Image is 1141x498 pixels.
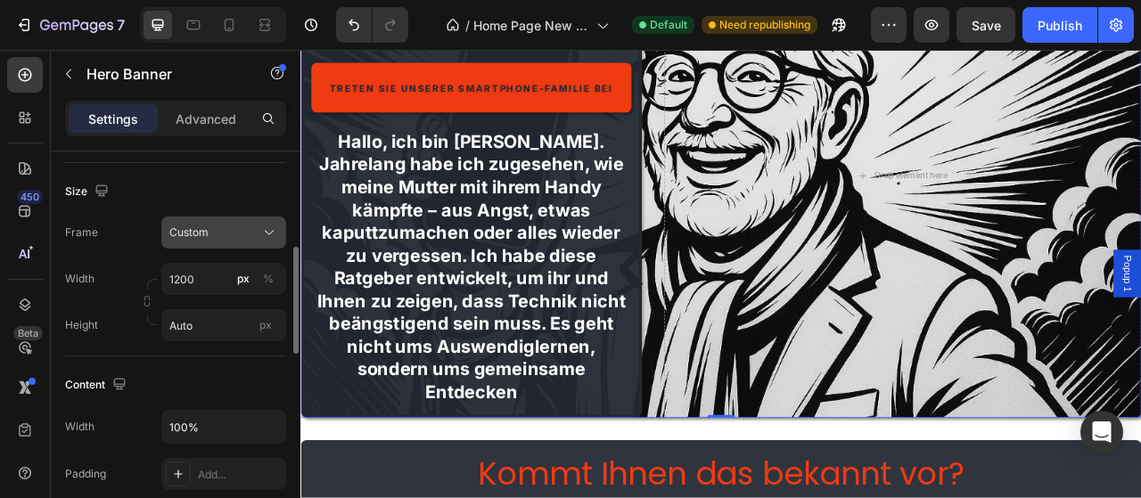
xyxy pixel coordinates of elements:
label: Width [65,271,94,287]
span: Home Page New -[URL] [473,16,589,35]
button: Publish [1022,7,1097,43]
button: 7 [7,7,133,43]
span: Custom [169,225,209,241]
div: 450 [17,190,43,204]
span: Save [972,18,1001,33]
span: Default [650,17,687,33]
span: Treten Sie unserer Smartphone-Familie bei [37,42,398,56]
a: Treten Sie unserer Smartphone-Familie bei [13,17,421,80]
div: Add... [198,467,282,483]
div: Width [65,419,94,435]
iframe: Design area [300,50,1141,498]
input: px [161,309,286,341]
p: Advanced [176,110,236,128]
button: Custom [161,216,286,249]
div: Size [65,180,112,204]
p: Settings [88,110,138,128]
span: / [465,16,470,35]
p: 7 [117,14,125,36]
div: Publish [1038,16,1082,35]
div: px [237,271,250,287]
div: Content [65,373,130,397]
label: Height [65,317,98,333]
span: Need republishing [719,17,810,33]
div: Beta [13,326,43,340]
div: Padding [65,466,106,482]
button: Save [956,7,1015,43]
label: Frame [65,225,98,241]
span: Popup 1 [1043,262,1061,308]
div: Drop element here [729,153,824,167]
div: % [263,271,274,287]
span: px [259,318,272,331]
input: Auto [162,411,285,443]
button: px [258,268,279,290]
button: % [233,268,254,290]
p: Hero Banner [86,63,238,85]
div: Undo/Redo [336,7,408,43]
input: px% [161,263,286,295]
p: Hallo, ich bin [PERSON_NAME]. Jahrelang habe ich zugesehen, wie meine Mutter mit ihrem Handy kämp... [21,102,414,450]
div: Open Intercom Messenger [1080,411,1123,453]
